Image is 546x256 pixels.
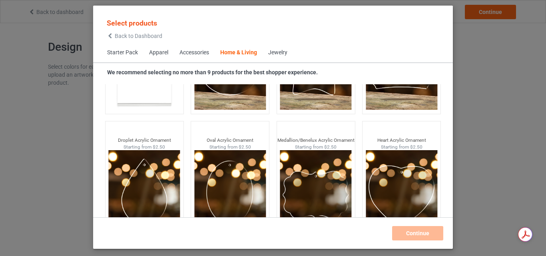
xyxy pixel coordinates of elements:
span: $2.50 [239,144,251,150]
span: Back to Dashboard [115,33,162,39]
div: Oval Acrylic Ornament [191,137,269,144]
div: Heart Acrylic Ornament [363,137,440,144]
div: Starting from [363,144,440,151]
span: Starter Pack [102,43,143,62]
img: oval-thumbnail.png [194,150,266,240]
img: heart-thumbnail.png [366,150,437,240]
div: Starting from [277,144,355,151]
img: medallion-thumbnail.png [280,150,352,240]
div: Jewelry [268,49,287,57]
span: Select products [107,19,157,27]
img: drop-thumbnail.png [109,150,180,240]
div: Starting from [191,144,269,151]
strong: We recommend selecting no more than 9 products for the best shopper experience. [107,69,318,75]
span: $2.50 [324,144,337,150]
div: Accessories [179,49,209,57]
div: Home & Living [220,49,257,57]
div: Starting from [106,144,183,151]
span: $2.50 [410,144,422,150]
span: $2.50 [153,144,165,150]
div: Apparel [149,49,168,57]
div: Medallion/Benelux Acrylic Ornament [277,137,355,144]
div: Droplet Acrylic Ornament [106,137,183,144]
